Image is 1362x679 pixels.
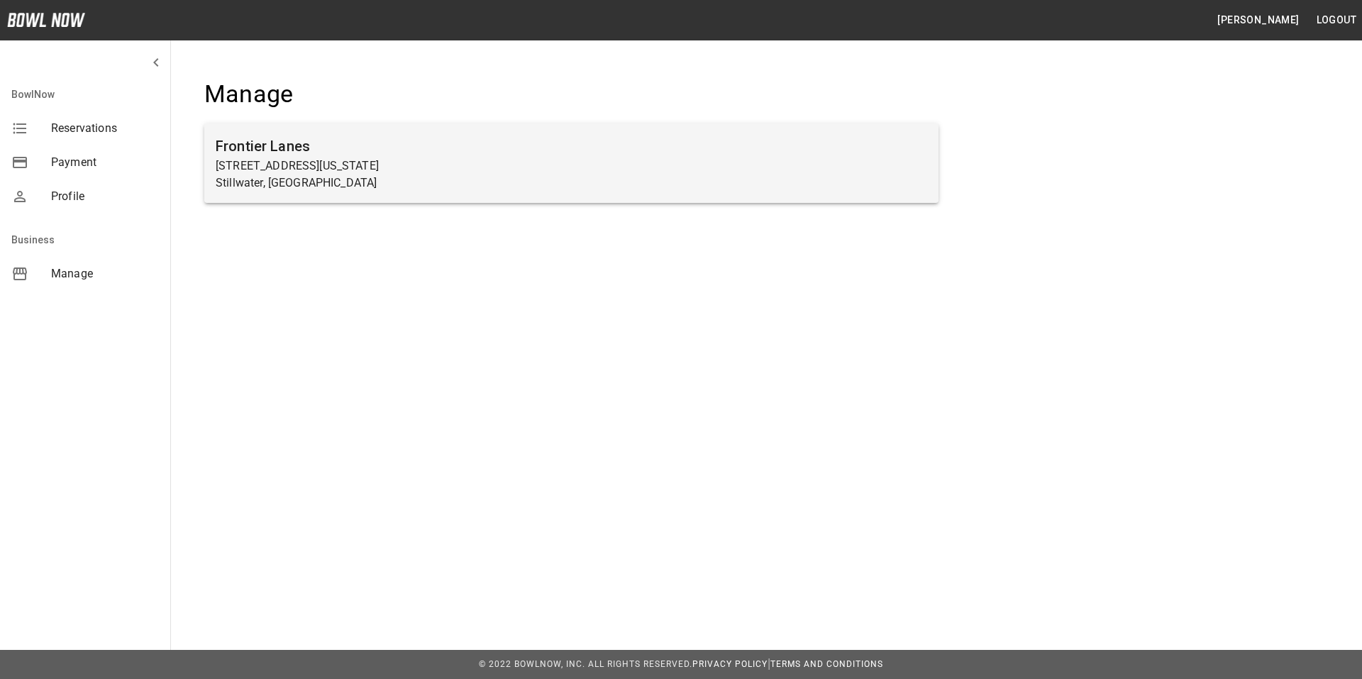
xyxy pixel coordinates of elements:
p: Stillwater, [GEOGRAPHIC_DATA] [216,175,927,192]
span: Reservations [51,120,159,137]
button: [PERSON_NAME] [1212,7,1305,33]
span: Payment [51,154,159,171]
button: Logout [1311,7,1362,33]
img: logo [7,13,85,27]
h6: Frontier Lanes [216,135,927,158]
span: Profile [51,188,159,205]
a: Terms and Conditions [770,659,883,669]
a: Privacy Policy [692,659,768,669]
h4: Manage [204,79,939,109]
span: Manage [51,265,159,282]
p: [STREET_ADDRESS][US_STATE] [216,158,927,175]
span: © 2022 BowlNow, Inc. All Rights Reserved. [479,659,692,669]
